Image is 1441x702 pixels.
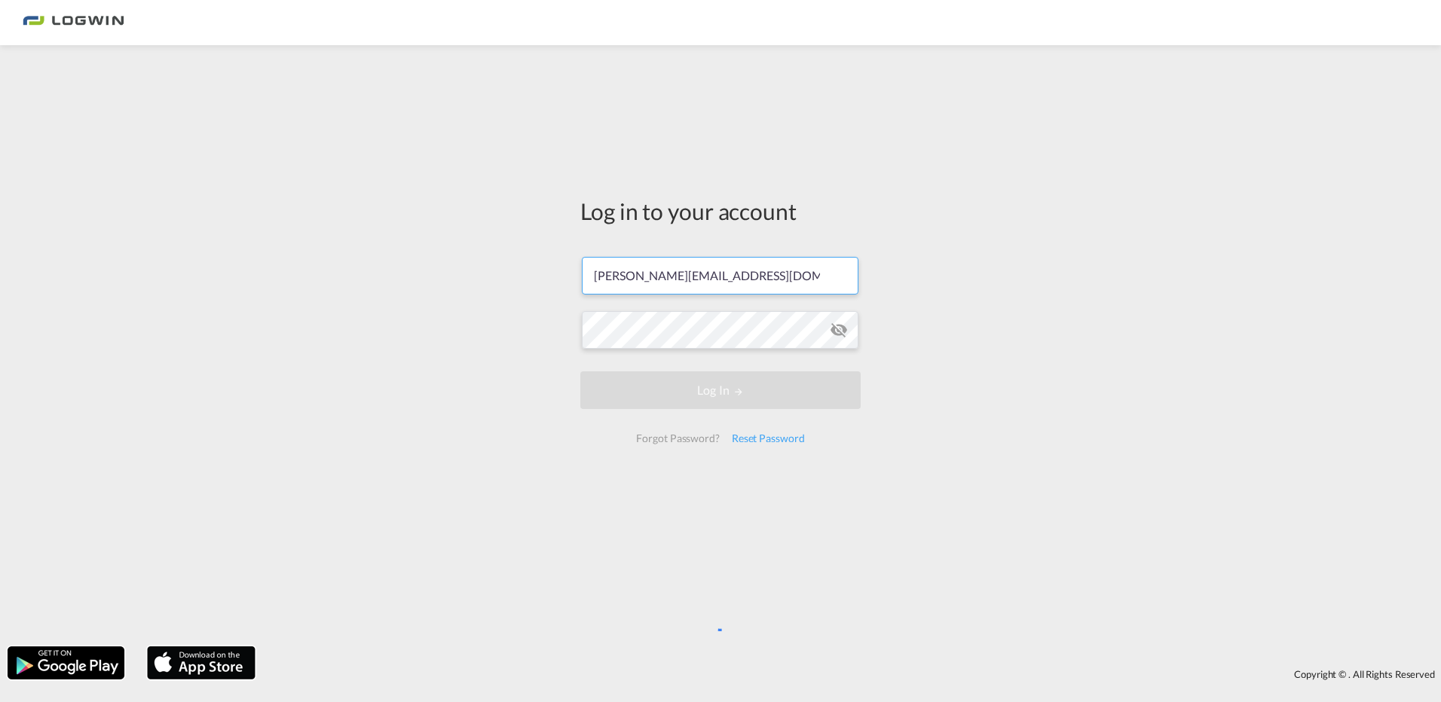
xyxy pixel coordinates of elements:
[580,195,861,227] div: Log in to your account
[263,661,1441,687] div: Copyright © . All Rights Reserved
[830,321,848,339] md-icon: icon-eye-off
[23,6,124,40] img: bc73a0e0d8c111efacd525e4c8ad7d32.png
[145,645,257,681] img: apple.png
[726,425,811,452] div: Reset Password
[582,257,858,295] input: Enter email/phone number
[6,645,126,681] img: google.png
[580,371,861,409] button: LOGIN
[630,425,725,452] div: Forgot Password?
